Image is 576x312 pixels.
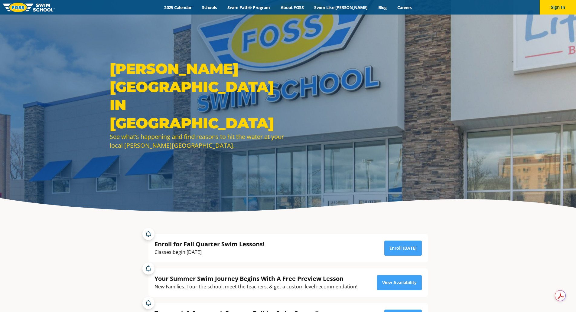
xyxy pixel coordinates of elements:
div: See what’s happening and find reasons to hit the water at your local [PERSON_NAME][GEOGRAPHIC_DATA]. [110,132,285,150]
a: Swim Like [PERSON_NAME] [309,5,373,10]
div: Classes begin [DATE] [155,248,265,256]
img: FOSS Swim School Logo [3,3,55,12]
a: Swim Path® Program [222,5,275,10]
div: Enroll for Fall Quarter Swim Lessons! [155,240,265,248]
div: New Families: Tour the school, meet the teachers, & get a custom level recommendation! [155,283,357,291]
a: 2025 Calendar [159,5,197,10]
a: Schools [197,5,222,10]
h1: [PERSON_NAME][GEOGRAPHIC_DATA] in [GEOGRAPHIC_DATA] [110,60,285,132]
a: View Availability [377,275,422,290]
a: Blog [373,5,392,10]
a: About FOSS [275,5,309,10]
a: Enroll [DATE] [384,241,422,256]
div: Your Summer Swim Journey Begins With A Free Preview Lesson [155,274,357,283]
a: Careers [392,5,417,10]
